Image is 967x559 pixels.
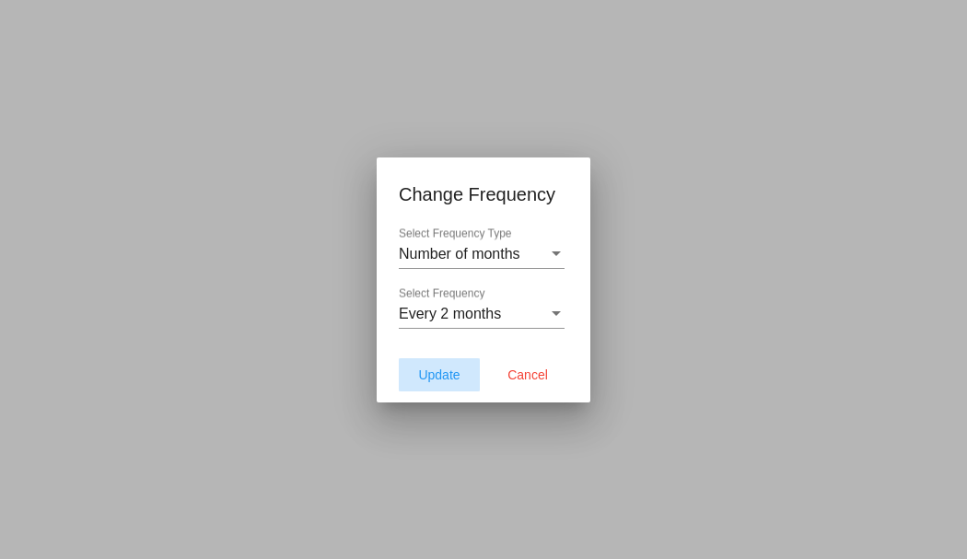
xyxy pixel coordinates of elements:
button: Cancel [487,358,568,391]
mat-select: Select Frequency Type [399,246,565,262]
span: Number of months [399,246,520,262]
mat-select: Select Frequency [399,306,565,322]
span: Update [418,367,460,382]
h1: Change Frequency [399,180,568,209]
span: Every 2 months [399,306,501,321]
span: Cancel [507,367,548,382]
button: Update [399,358,480,391]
